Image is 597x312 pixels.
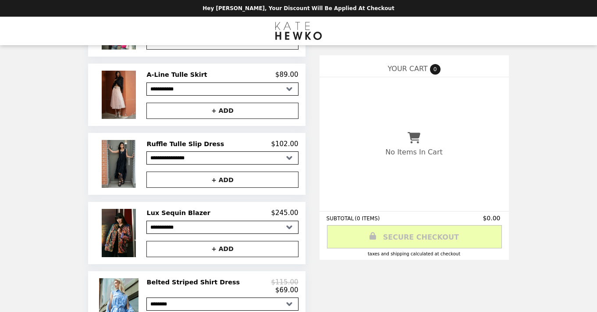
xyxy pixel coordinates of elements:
[275,71,298,79] p: $89.00
[275,286,298,294] p: $69.00
[102,209,138,257] img: Lux Sequin Blazer
[146,103,298,119] button: + ADD
[483,215,501,222] span: $0.00
[203,5,394,11] p: Hey [PERSON_NAME], your discount will be applied at checkout
[271,209,298,217] p: $245.00
[271,278,298,286] p: $115.00
[275,22,322,40] img: Brand Logo
[430,64,441,75] span: 0
[146,221,298,234] select: Select a product variant
[102,140,138,188] img: Ruffle Tulle Slip Dress
[327,215,355,222] span: SUBTOTAL
[355,215,380,222] span: ( 0 ITEMS )
[146,241,298,257] button: + ADD
[146,209,213,217] h2: Lux Sequin Blazer
[146,278,243,286] h2: Belted Striped Shirt Dress
[102,71,138,118] img: A-Line Tulle Skirt
[271,140,298,148] p: $102.00
[146,172,298,188] button: + ADD
[387,65,427,73] span: YOUR CART
[146,151,298,165] select: Select a product variant
[146,140,227,148] h2: Ruffle Tulle Slip Dress
[146,71,210,79] h2: A-Line Tulle Skirt
[146,82,298,96] select: Select a product variant
[146,298,298,311] select: Select a product variant
[327,251,502,256] div: Taxes and Shipping calculated at checkout
[385,148,442,156] p: No Items In Cart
